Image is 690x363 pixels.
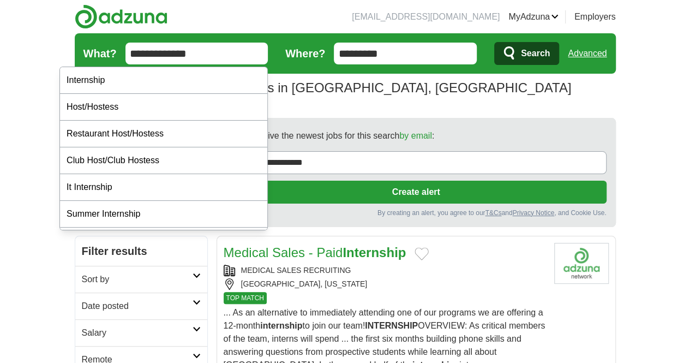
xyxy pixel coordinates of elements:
[60,147,267,174] div: Club Host/Club Hostess
[82,326,193,340] h2: Salary
[365,321,418,330] strong: INTERNSHIP
[82,300,193,313] h2: Date posted
[60,201,267,228] div: Summer Internship
[554,243,609,284] img: Company logo
[260,321,302,330] strong: internship
[75,236,207,266] h2: Filter results
[494,42,559,65] button: Search
[75,80,572,95] h1: [DEMOGRAPHIC_DATA] Jobs in [GEOGRAPHIC_DATA], [GEOGRAPHIC_DATA]
[574,10,616,23] a: Employers
[224,245,406,260] a: Medical Sales - PaidInternship
[485,209,501,217] a: T&Cs
[224,278,545,290] div: [GEOGRAPHIC_DATA], [US_STATE]
[60,228,267,254] div: Hotel Housekeeping
[399,131,432,140] a: by email
[248,129,434,142] span: Receive the newest jobs for this search :
[415,247,429,260] button: Add to favorite jobs
[224,265,545,276] div: MEDICAL SALES RECRUITING
[82,273,193,286] h2: Sort by
[75,293,207,319] a: Date posted
[60,67,267,94] div: Internship
[285,45,325,62] label: Where?
[521,43,550,64] span: Search
[60,94,267,121] div: Host/Hostess
[226,181,607,204] button: Create alert
[226,208,607,218] div: By creating an alert, you agree to our and , and Cookie Use.
[512,209,554,217] a: Privacy Notice
[60,121,267,147] div: Restaurant Host/Hostess
[352,10,500,23] li: [EMAIL_ADDRESS][DOMAIN_NAME]
[75,4,167,29] img: Adzuna logo
[343,245,406,260] strong: Internship
[508,10,559,23] a: MyAdzuna
[75,319,207,346] a: Salary
[83,45,117,62] label: What?
[568,43,607,64] a: Advanced
[75,266,207,293] a: Sort by
[60,174,267,201] div: It Internship
[224,292,267,304] span: TOP MATCH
